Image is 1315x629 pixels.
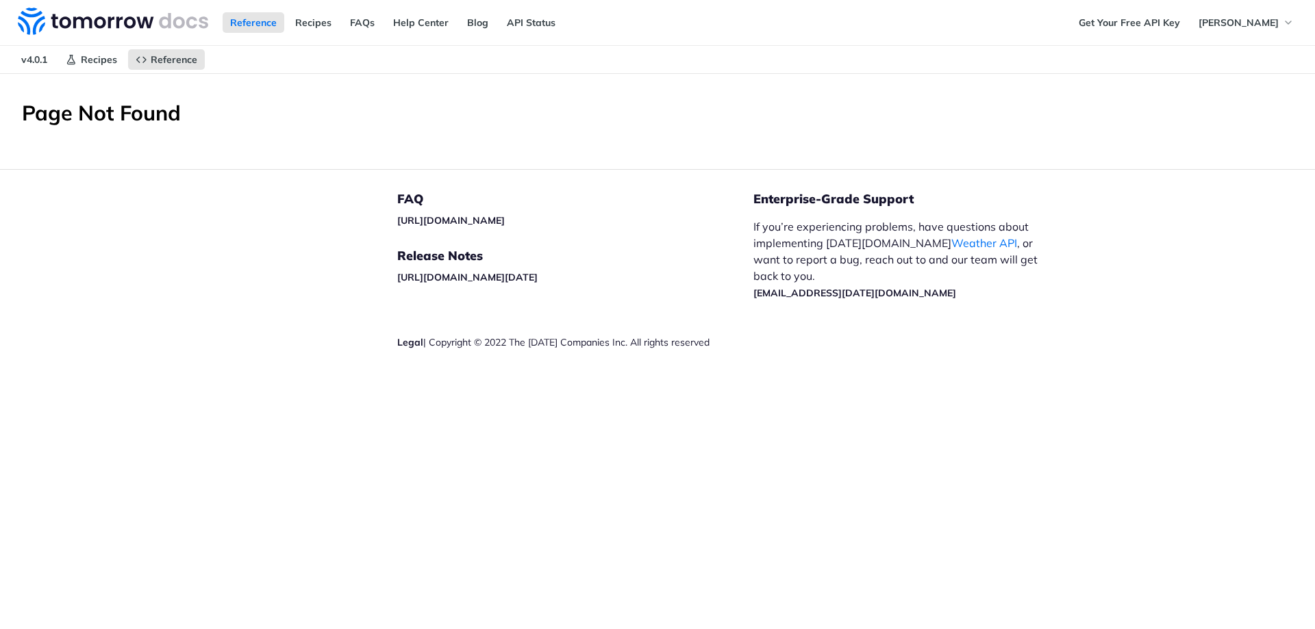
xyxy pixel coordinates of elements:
a: [URL][DOMAIN_NAME][DATE] [397,271,538,283]
a: Weather API [951,236,1017,250]
a: Reference [223,12,284,33]
a: Blog [460,12,496,33]
span: Recipes [81,53,117,66]
a: [EMAIL_ADDRESS][DATE][DOMAIN_NAME] [753,287,956,299]
span: v4.0.1 [14,49,55,70]
a: API Status [499,12,563,33]
h5: Release Notes [397,248,753,264]
button: [PERSON_NAME] [1191,12,1301,33]
a: Recipes [58,49,125,70]
a: FAQs [342,12,382,33]
img: Tomorrow.io Weather API Docs [18,8,208,35]
p: If you’re experiencing problems, have questions about implementing [DATE][DOMAIN_NAME] , or want ... [753,218,1052,300]
a: Help Center [386,12,456,33]
a: Reference [128,49,205,70]
h5: Enterprise-Grade Support [753,191,1074,207]
span: Reference [151,53,197,66]
h1: Page Not Found [22,101,1293,125]
a: [URL][DOMAIN_NAME] [397,214,505,227]
div: | Copyright © 2022 The [DATE] Companies Inc. All rights reserved [397,335,753,349]
h5: FAQ [397,191,753,207]
a: Legal [397,336,423,348]
span: [PERSON_NAME] [1199,16,1279,29]
a: Recipes [288,12,339,33]
a: Get Your Free API Key [1071,12,1188,33]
